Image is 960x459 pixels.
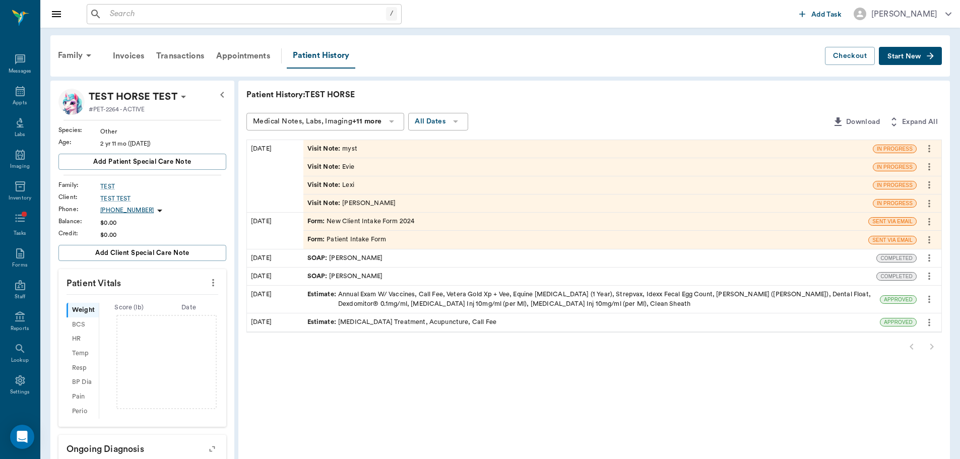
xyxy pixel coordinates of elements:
div: Pain [67,389,99,404]
button: more [921,158,937,175]
div: BCS [67,317,99,332]
span: IN PROGRESS [873,181,916,189]
span: IN PROGRESS [873,145,916,153]
div: 2 yr 11 mo ([DATE]) [100,139,226,148]
div: [MEDICAL_DATA] Treatment, Acupuncture, Call Fee [307,317,496,327]
div: Family : [58,180,100,189]
span: Visit Note : [307,199,343,208]
span: Visit Note : [307,180,343,190]
div: Evie [307,162,354,172]
img: Profile Image [58,89,85,115]
span: APPROVED [880,318,916,326]
div: HR [67,332,99,347]
input: Search [106,7,386,21]
div: $0.00 [100,218,226,227]
span: Visit Note : [307,162,343,172]
span: SOAP : [307,253,330,263]
div: myst [307,144,357,154]
p: Patient History: TEST HORSE [246,89,549,101]
div: Client : [58,192,100,202]
button: Add Task [795,5,846,23]
p: Patient Vitals [58,269,226,294]
span: COMPLETED [877,273,916,280]
div: Temp [67,346,99,361]
span: Expand All [902,116,938,128]
a: Patient History [287,43,355,69]
span: Form : [307,235,327,244]
button: more [921,249,937,267]
div: Open Intercom Messenger [10,425,34,449]
div: Lexi [307,180,354,190]
div: Species : [58,125,100,135]
div: Credit : [58,229,100,238]
div: Patient Intake Form [307,235,387,244]
div: / [386,7,397,21]
div: [DATE] [247,140,303,213]
div: Family [52,43,101,68]
button: Add client Special Care Note [58,245,226,261]
button: more [205,274,221,291]
div: [DATE] [247,268,303,285]
p: TEST HORSE TEST [89,89,177,105]
div: Inventory [9,194,31,202]
span: SOAP : [307,272,330,281]
div: Weight [67,303,99,317]
button: All Dates [408,113,468,130]
div: Settings [10,388,30,396]
span: Visit Note : [307,144,343,154]
div: Reports [11,325,29,333]
div: [PERSON_NAME] [307,199,396,208]
div: [DATE] [247,313,303,331]
span: Estimate : [307,290,338,309]
span: SENT VIA EMAIL [869,236,916,244]
button: Start New [879,47,942,65]
button: [PERSON_NAME] [846,5,959,23]
div: Imaging [10,163,30,170]
div: Invoices [107,44,150,68]
div: Phone : [58,205,100,214]
div: Labs [15,131,25,139]
a: Transactions [150,44,210,68]
button: more [921,176,937,193]
span: SENT VIA EMAIL [869,218,916,225]
div: [PERSON_NAME] [307,272,383,281]
button: more [921,314,937,331]
button: Add patient Special Care Note [58,154,226,170]
span: IN PROGRESS [873,163,916,171]
b: +11 more [352,118,381,125]
span: Estimate : [307,317,338,327]
button: Checkout [825,47,875,65]
span: IN PROGRESS [873,200,916,207]
div: [PERSON_NAME] [307,253,383,263]
a: TEST [100,182,226,191]
div: Balance : [58,217,100,226]
button: more [921,231,937,248]
span: Add patient Special Care Note [93,156,191,167]
div: BP Dia [67,375,99,390]
span: APPROVED [880,296,916,303]
span: Form : [307,217,327,226]
div: [DATE] [247,286,303,313]
button: Download [828,113,884,132]
div: Appts [13,99,27,107]
div: Annual Exam W/ Vaccines, Call Fee, Vetera Gold Xp + Vee, Equine [MEDICAL_DATA] (1 Year), Strepvax... [307,290,876,309]
div: [DATE] [247,249,303,267]
span: Add client Special Care Note [95,247,189,258]
a: TEST TEST [100,194,226,203]
div: Resp [67,361,99,375]
div: New Client Intake Form 2024 [307,217,415,226]
div: Score ( lb ) [99,303,159,312]
p: #PET-2264 - ACTIVE [89,105,145,114]
button: more [921,268,937,285]
div: Age : [58,138,100,147]
button: more [921,195,937,212]
div: [PERSON_NAME] [871,8,937,20]
p: [PHONE_NUMBER] [100,206,154,215]
div: Date [159,303,219,312]
a: Appointments [210,44,276,68]
button: more [921,213,937,230]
